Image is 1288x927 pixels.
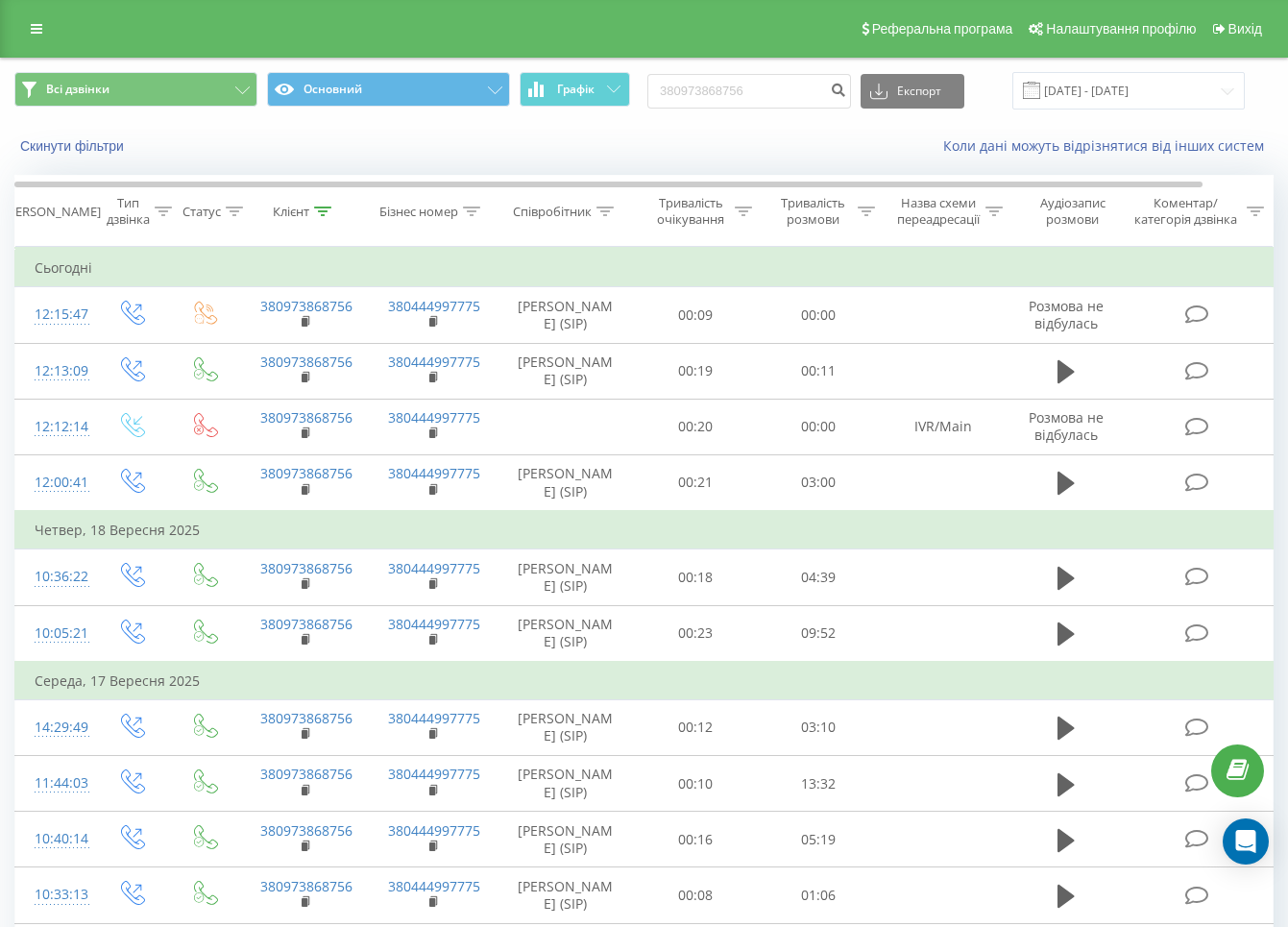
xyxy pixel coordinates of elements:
a: 380973868756 [260,709,352,727]
td: IVR/Main [880,399,1008,454]
div: Назва схеми переадресації [897,195,981,228]
td: [PERSON_NAME] (SIP) [497,812,634,867]
td: 03:10 [757,699,880,755]
td: 00:09 [634,287,757,343]
span: Розмова не відбулась [1029,297,1104,332]
td: Сьогодні [15,249,1274,287]
a: 380973868756 [260,877,352,895]
div: 12:12:14 [35,408,74,446]
td: 01:06 [757,867,880,923]
div: Клієнт [273,204,309,220]
td: 00:12 [634,699,757,755]
div: Тривалість розмови [774,195,853,228]
button: Експорт [861,74,964,109]
button: Основний [267,72,510,107]
span: Вихід [1228,21,1262,37]
a: 380444997775 [388,765,480,783]
td: 00:23 [634,605,757,662]
div: Аудіозапис розмови [1025,195,1121,228]
td: [PERSON_NAME] (SIP) [497,549,634,605]
td: [PERSON_NAME] (SIP) [497,287,634,343]
div: 12:13:09 [35,353,74,390]
td: 00:10 [634,756,757,812]
td: 04:39 [757,549,880,605]
div: Бізнес номер [379,204,458,220]
a: 380444997775 [388,877,480,895]
a: 380973868756 [260,559,352,577]
div: Open Intercom Messenger [1223,818,1269,865]
button: Скинути фільтри [14,137,134,155]
td: Четвер, 18 Вересня 2025 [15,511,1274,549]
a: 380444997775 [388,709,480,727]
td: 00:08 [634,867,757,923]
a: 380444997775 [388,297,480,315]
div: 11:44:03 [35,765,74,802]
div: 10:33:13 [35,876,74,914]
td: 00:21 [634,454,757,511]
button: Графік [520,72,630,107]
div: 10:05:21 [35,615,74,652]
td: 00:00 [757,287,880,343]
a: 380444997775 [388,615,480,633]
td: 05:19 [757,812,880,867]
a: 380973868756 [260,765,352,783]
td: 00:20 [634,399,757,454]
a: 380973868756 [260,297,352,315]
td: 00:18 [634,549,757,605]
div: 12:00:41 [35,464,74,501]
td: 13:32 [757,756,880,812]
a: 380444997775 [388,408,480,427]
td: 03:00 [757,454,880,511]
td: [PERSON_NAME] (SIP) [497,699,634,755]
span: Всі дзвінки [46,82,109,97]
a: Коли дані можуть відрізнятися вiд інших систем [943,136,1274,155]
button: Всі дзвінки [14,72,257,107]
input: Пошук за номером [647,74,851,109]
div: Статус [182,204,221,220]
td: [PERSON_NAME] (SIP) [497,867,634,923]
div: 10:36:22 [35,558,74,596]
div: 14:29:49 [35,709,74,746]
span: Графік [557,83,595,96]
td: 09:52 [757,605,880,662]
a: 380444997775 [388,353,480,371]
div: Тип дзвінка [107,195,150,228]
a: 380973868756 [260,464,352,482]
a: 380444997775 [388,559,480,577]
a: 380973868756 [260,353,352,371]
td: Середа, 17 Вересня 2025 [15,662,1274,700]
td: 00:11 [757,343,880,399]
a: 380444997775 [388,821,480,840]
td: [PERSON_NAME] (SIP) [497,343,634,399]
span: Налаштування профілю [1046,21,1196,37]
a: 380973868756 [260,615,352,633]
div: 12:15:47 [35,296,74,333]
td: 00:19 [634,343,757,399]
div: Коментар/категорія дзвінка [1130,195,1242,228]
div: [PERSON_NAME] [4,204,101,220]
a: 380444997775 [388,464,480,482]
div: 10:40:14 [35,820,74,858]
span: Розмова не відбулась [1029,408,1104,444]
td: [PERSON_NAME] (SIP) [497,454,634,511]
td: [PERSON_NAME] (SIP) [497,756,634,812]
td: 00:00 [757,399,880,454]
a: 380973868756 [260,408,352,427]
a: 380973868756 [260,821,352,840]
td: [PERSON_NAME] (SIP) [497,605,634,662]
div: Співробітник [513,204,592,220]
div: Тривалість очікування [651,195,730,228]
td: 00:16 [634,812,757,867]
span: Реферальна програма [872,21,1013,37]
